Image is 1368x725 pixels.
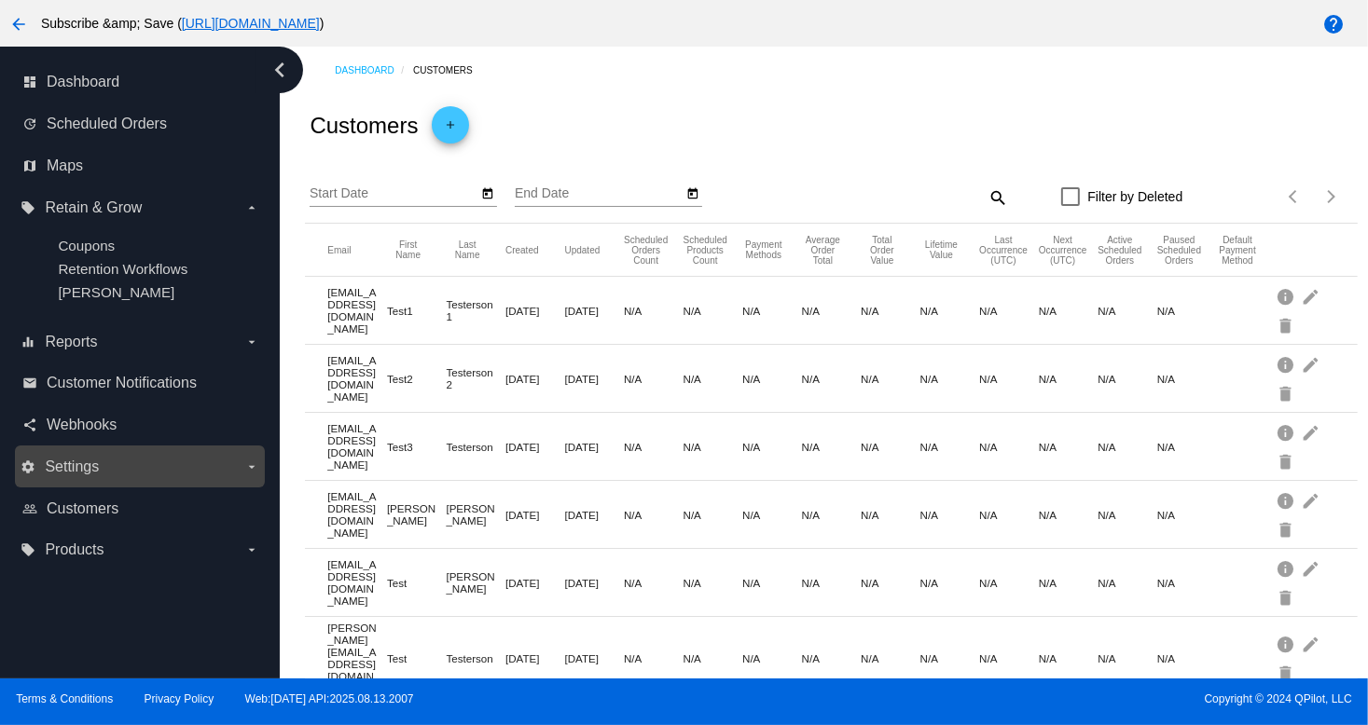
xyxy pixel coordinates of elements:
mat-cell: N/A [979,572,1039,594]
button: Change sorting for TotalProductsScheduledCount [684,235,727,266]
span: Copyright © 2024 QPilot, LLC [700,692,1352,705]
mat-icon: edit [1301,417,1323,446]
mat-cell: [EMAIL_ADDRESS][DOMAIN_NAME] [327,281,387,339]
button: Change sorting for PaymentMethodsCount [742,239,785,260]
mat-cell: N/A [1157,572,1217,594]
mat-cell: [PERSON_NAME] [446,566,505,599]
span: Customers [47,500,118,517]
button: Change sorting for UpdatedUtc [565,244,601,255]
mat-cell: [DATE] [565,572,625,594]
button: Change sorting for NextScheduledOrderOccurrenceUtc [1039,235,1087,266]
i: update [22,116,37,131]
span: Products [45,541,104,558]
span: [PERSON_NAME] [58,284,174,300]
mat-cell: N/A [624,300,684,321]
button: Open calendar [683,183,702,202]
mat-cell: N/A [1039,436,1099,458]
mat-cell: N/A [684,504,743,526]
a: Dashboard [335,56,413,85]
span: Subscribe &amp; Save ( ) [41,16,324,31]
mat-cell: N/A [1157,368,1217,390]
button: Previous page [1276,178,1313,215]
mat-cell: N/A [1157,504,1217,526]
i: local_offer [21,200,35,215]
mat-cell: N/A [684,436,743,458]
mat-cell: [EMAIL_ADDRESS][DOMAIN_NAME] [327,417,387,475]
button: Change sorting for CreatedUtc [505,244,539,255]
mat-cell: N/A [802,300,862,321]
a: share Webhooks [22,410,259,440]
mat-cell: N/A [861,300,920,321]
mat-cell: N/A [742,504,802,526]
span: Retention Workflows [58,261,187,277]
mat-cell: N/A [624,368,684,390]
span: Maps [47,157,83,174]
mat-cell: N/A [802,436,862,458]
mat-cell: [DATE] [565,504,625,526]
mat-cell: [PERSON_NAME] [446,498,505,531]
mat-cell: N/A [624,436,684,458]
mat-cell: [EMAIL_ADDRESS][DOMAIN_NAME] [327,554,387,611]
mat-cell: Testerson2 [446,362,505,395]
input: Start Date [310,186,477,201]
mat-icon: help [1322,13,1345,35]
mat-cell: N/A [1157,648,1217,669]
mat-icon: info [1276,281,1298,310]
span: Reports [45,334,97,350]
mat-cell: N/A [684,300,743,321]
button: Change sorting for Email [327,244,351,255]
mat-cell: N/A [624,504,684,526]
i: arrow_drop_down [244,200,259,215]
mat-cell: [DATE] [505,368,565,390]
span: Customer Notifications [47,375,197,391]
button: Change sorting for LastName [446,239,489,260]
mat-cell: N/A [1157,300,1217,321]
mat-cell: N/A [1098,572,1157,594]
span: Webhooks [47,417,117,433]
mat-cell: N/A [861,504,920,526]
mat-cell: N/A [979,300,1039,321]
mat-cell: Test3 [387,436,447,458]
mat-icon: delete [1276,658,1298,687]
i: local_offer [21,542,35,557]
mat-cell: [DATE] [505,504,565,526]
mat-cell: N/A [979,504,1039,526]
mat-cell: N/A [920,436,980,458]
mat-icon: delete [1276,378,1298,407]
i: share [22,417,37,432]
mat-icon: edit [1301,486,1323,514]
span: Dashboard [47,74,119,90]
mat-icon: info [1276,417,1298,446]
button: Open calendar [477,183,497,202]
mat-cell: N/A [861,572,920,594]
mat-cell: N/A [920,572,980,594]
mat-cell: N/A [1039,368,1099,390]
a: Coupons [58,238,115,253]
button: Change sorting for AverageScheduledOrderTotal [802,235,845,266]
button: Change sorting for DefaultPaymentMethod [1216,235,1259,266]
mat-icon: info [1276,486,1298,514]
a: people_outline Customers [22,494,259,524]
mat-cell: [DATE] [565,368,625,390]
mat-cell: [EMAIL_ADDRESS][DOMAIN_NAME] [327,349,387,407]
mat-cell: N/A [979,648,1039,669]
mat-icon: delete [1276,514,1298,543]
i: arrow_drop_down [244,335,259,349]
mat-icon: arrow_back [7,13,30,35]
mat-cell: N/A [742,300,802,321]
i: people_outline [22,501,37,516]
mat-cell: [DATE] [505,300,565,321]
mat-cell: N/A [861,648,920,669]
mat-cell: N/A [920,300,980,321]
mat-icon: edit [1301,349,1323,378]
button: Change sorting for FirstName [387,239,430,260]
mat-cell: N/A [1039,300,1099,321]
mat-icon: info [1276,629,1298,658]
i: map [22,158,37,173]
mat-cell: N/A [802,368,862,390]
span: Retain & Grow [45,199,142,216]
a: Terms & Conditions [16,692,113,705]
mat-cell: [PERSON_NAME] [387,498,447,531]
button: Change sorting for TotalScheduledOrdersCount [624,235,668,266]
button: Change sorting for ActiveScheduledOrdersCount [1098,235,1141,266]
